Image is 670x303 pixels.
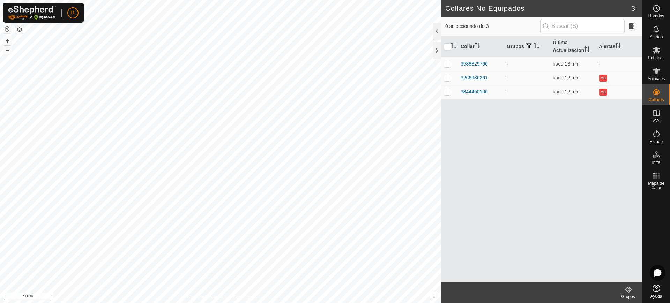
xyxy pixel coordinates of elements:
span: I1 [71,9,75,16]
th: Collar [458,36,504,57]
img: Logo Gallagher [8,6,56,20]
th: Alertas [596,36,642,57]
button: i [430,292,438,300]
span: 3 [631,3,635,14]
button: Restablecer Mapa [3,25,12,33]
span: 13 ago 2025, 12:24 [553,61,579,67]
span: VVs [652,119,660,123]
span: 13 ago 2025, 12:25 [553,89,579,94]
span: Collares [648,98,664,102]
button: + [3,37,12,45]
span: Rebaños [648,56,664,60]
th: Grupos [504,36,550,57]
button: – [3,46,12,54]
p-sorticon: Activar para ordenar [451,44,456,49]
span: Alertas [650,35,663,39]
th: Última Actualización [550,36,596,57]
span: Mapa de Calor [644,181,668,190]
span: Horarios [648,14,664,18]
div: Grupos [614,294,642,300]
input: Buscar (S) [540,19,625,33]
button: Capas del Mapa [15,25,24,34]
span: Ayuda [650,294,662,298]
div: 3844450106 [461,88,488,96]
td: - [596,57,642,71]
div: 3588829766 [461,60,488,68]
a: Ayuda [642,282,670,301]
p-sorticon: Activar para ordenar [615,44,621,49]
span: Infra [652,160,660,165]
span: 0 seleccionado de 3 [445,23,540,30]
button: Ad [599,89,607,96]
span: Estado [650,139,663,144]
a: Política de Privacidad [185,294,225,300]
td: - [504,57,550,71]
a: Contáctenos [233,294,256,300]
span: i [433,293,435,299]
span: 13 ago 2025, 12:25 [553,75,579,81]
p-sorticon: Activar para ordenar [534,44,539,49]
p-sorticon: Activar para ordenar [584,47,590,53]
span: Animales [648,77,665,81]
div: 3266936261 [461,74,488,82]
button: Ad [599,75,607,82]
td: - [504,71,550,85]
td: - [504,85,550,99]
p-sorticon: Activar para ordenar [475,44,480,49]
h2: Collares No Equipados [445,4,631,13]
